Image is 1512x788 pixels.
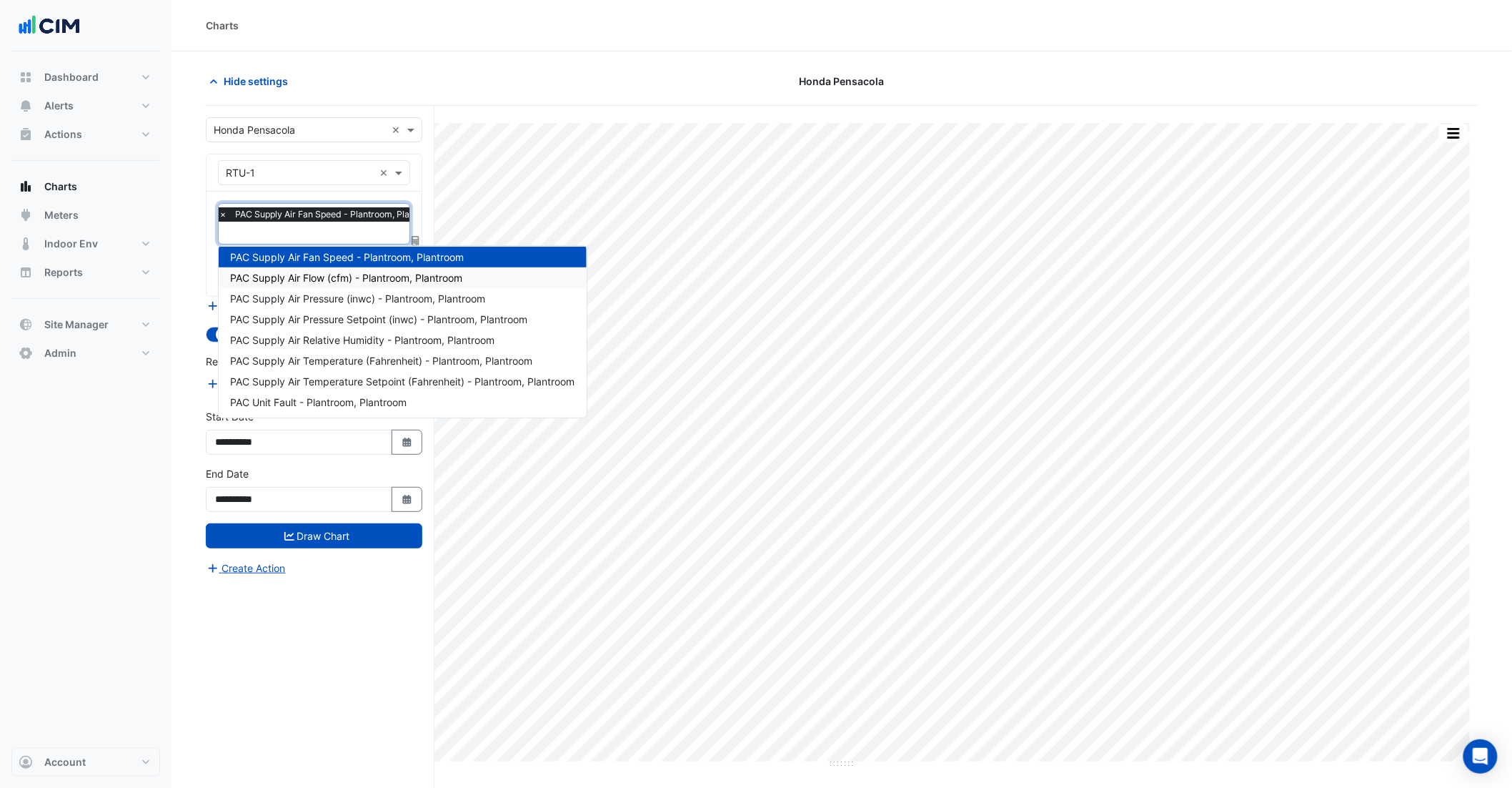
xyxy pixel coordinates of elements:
span: × [217,207,229,222]
app-icon: Charts [19,179,33,194]
div: Charts [206,18,239,33]
button: Admin [11,339,160,368]
button: Alerts [11,92,160,120]
button: Hide settings [206,69,297,94]
span: PAC Supply Air Flow (cfm) - Plantroom, Plantroom [230,272,462,284]
app-icon: Dashboard [19,70,33,84]
fa-icon: Select Date [401,436,414,448]
button: Site Manager [11,310,160,339]
span: PAC Unit Fault - Plantroom, Plantroom [230,396,407,408]
button: Indoor Env [11,230,160,258]
app-icon: Actions [19,127,33,142]
button: Draw Chart [206,523,422,548]
span: Clear [392,122,404,137]
app-icon: Meters [19,208,33,222]
span: Hide settings [224,74,288,89]
span: Account [44,755,86,769]
button: Create Action [206,560,287,576]
button: Meters [11,201,160,230]
span: PAC Supply Air Temperature Setpoint (Fahrenheit) - Plantroom, Plantroom [230,375,575,388]
span: Honda Pensacola [799,74,884,89]
div: Options List [219,246,587,418]
fa-icon: Select Date [401,493,414,506]
span: PAC Supply Air Temperature (Fahrenheit) - Plantroom, Plantroom [230,355,532,367]
span: Alerts [44,99,74,113]
img: Company Logo [17,11,81,40]
button: Add Equipment [206,297,292,314]
span: PAC Supply Air Fan Speed - Plantroom, Plantroom [230,251,464,263]
app-icon: Reports [19,265,33,280]
app-icon: Alerts [19,99,33,113]
button: Account [11,748,160,777]
label: Start Date [206,409,254,424]
span: Clear [379,165,392,180]
span: Reports [44,265,83,280]
app-icon: Admin [19,346,33,360]
label: Reference Lines [206,354,281,369]
span: Admin [44,346,76,360]
label: End Date [206,466,249,481]
span: PAC Supply Air Fan Speed - Plantroom, Plantroom [232,207,442,222]
span: Charts [44,179,77,194]
button: Reports [11,258,160,287]
button: More Options [1439,124,1468,142]
button: Actions [11,120,160,149]
span: PAC Unit Outside Air Temperature (Fahrenheit) - Plantroom, Plantroom [230,417,557,429]
span: Dashboard [44,70,99,84]
span: PAC Supply Air Pressure (inwc) - Plantroom, Plantroom [230,292,485,305]
app-icon: Indoor Env [19,237,33,251]
span: Indoor Env [44,237,98,251]
span: Actions [44,127,82,142]
span: PAC Supply Air Relative Humidity - Plantroom, Plantroom [230,334,494,346]
span: Meters [44,208,79,222]
button: Charts [11,172,160,201]
span: PAC Supply Air Pressure Setpoint (inwc) - Plantroom, Plantroom [230,313,527,325]
span: Choose Function [409,235,422,247]
span: Site Manager [44,317,109,332]
button: Add Reference Line [206,375,312,392]
div: Open Intercom Messenger [1463,739,1498,774]
button: Dashboard [11,63,160,92]
app-icon: Site Manager [19,317,33,332]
